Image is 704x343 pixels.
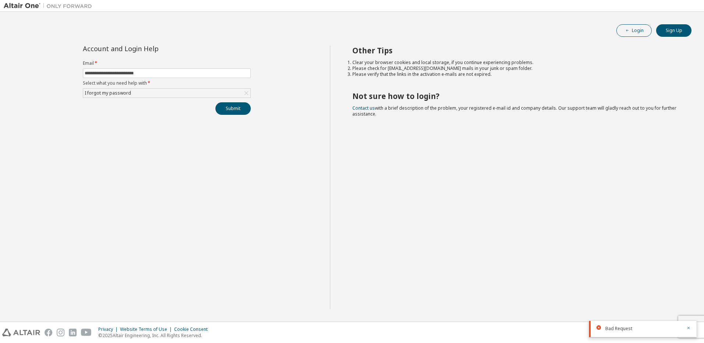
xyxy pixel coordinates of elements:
[4,2,96,10] img: Altair One
[45,329,52,336] img: facebook.svg
[98,326,120,332] div: Privacy
[81,329,92,336] img: youtube.svg
[352,71,679,77] li: Please verify that the links in the activation e-mails are not expired.
[84,89,132,97] div: I forgot my password
[215,102,251,115] button: Submit
[83,46,217,52] div: Account and Login Help
[83,60,251,66] label: Email
[352,105,676,117] span: with a brief description of the problem, your registered e-mail id and company details. Our suppo...
[605,326,632,332] span: Bad Request
[352,60,679,66] li: Clear your browser cookies and local storage, if you continue experiencing problems.
[352,66,679,71] li: Please check for [EMAIL_ADDRESS][DOMAIN_NAME] mails in your junk or spam folder.
[98,332,212,339] p: © 2025 Altair Engineering, Inc. All Rights Reserved.
[352,91,679,101] h2: Not sure how to login?
[352,105,375,111] a: Contact us
[2,329,40,336] img: altair_logo.svg
[57,329,64,336] img: instagram.svg
[83,80,251,86] label: Select what you need help with
[616,24,652,37] button: Login
[83,89,250,98] div: I forgot my password
[120,326,174,332] div: Website Terms of Use
[352,46,679,55] h2: Other Tips
[174,326,212,332] div: Cookie Consent
[69,329,77,336] img: linkedin.svg
[656,24,691,37] button: Sign Up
